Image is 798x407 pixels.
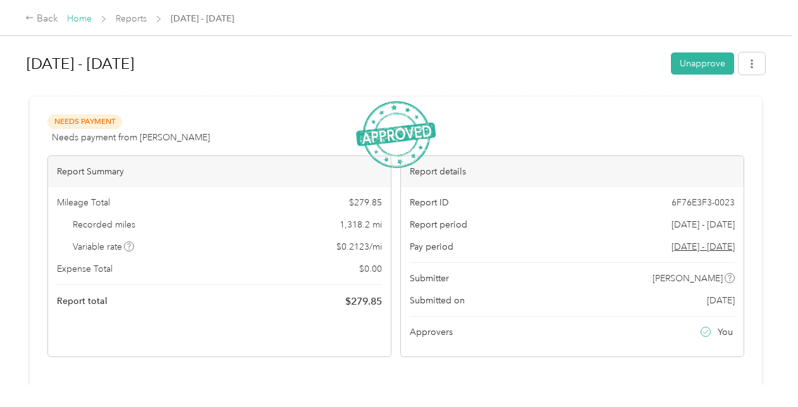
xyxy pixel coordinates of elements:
div: Back [25,11,58,27]
h1: Sep 1 - 30, 2025 [27,49,662,79]
span: You [718,325,733,339]
span: 6F76E3F3-0023 [672,196,735,209]
a: Home [67,13,92,24]
img: ApprovedStamp [356,101,436,169]
div: Expense (0) [104,382,151,396]
span: [PERSON_NAME] [653,272,723,285]
span: Submitter [410,272,449,285]
span: Report period [410,218,467,231]
a: Reports [116,13,147,24]
span: [DATE] - [DATE] [672,218,735,231]
span: [DATE] - [DATE] [171,12,234,25]
span: Mileage Total [57,196,110,209]
span: $ 0.2123 / mi [336,240,382,253]
span: Needs payment from [PERSON_NAME] [52,131,210,144]
span: 1,318.2 mi [340,218,382,231]
div: Report details [401,156,744,187]
span: Expense Total [57,262,113,276]
span: [DATE] [707,294,735,307]
span: Approvers [410,325,453,339]
button: Unapprove [671,52,734,75]
span: $ 0.00 [359,262,382,276]
iframe: Everlance-gr Chat Button Frame [727,336,798,407]
span: Submitted on [410,294,465,307]
span: Variable rate [73,240,135,253]
span: Recorded miles [73,218,135,231]
span: Report total [57,295,107,308]
div: Report Summary [48,156,391,187]
div: Trips (47) [47,382,84,396]
span: $ 279.85 [349,196,382,209]
span: $ 279.85 [345,294,382,309]
span: Go to pay period [672,240,735,253]
span: Needs Payment [47,114,122,129]
span: Pay period [410,240,453,253]
span: Report ID [410,196,449,209]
